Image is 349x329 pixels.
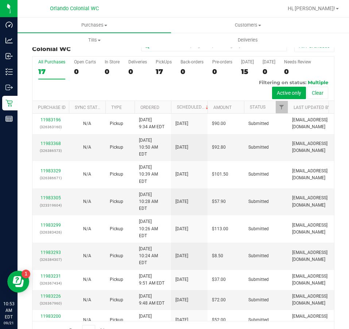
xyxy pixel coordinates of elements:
span: Not Applicable [83,226,91,231]
span: [DATE] 9:34 AM EDT [139,117,164,130]
a: Customers [171,17,325,33]
span: [DATE] [175,317,188,324]
span: Submitted [248,252,269,259]
span: Not Applicable [83,253,91,258]
span: Not Applicable [83,172,91,177]
span: Submitted [248,317,269,324]
inline-svg: Reports [5,115,13,122]
div: 0 [284,67,311,76]
button: Active only [272,87,306,99]
span: [DATE] 10:28 AM EDT [139,191,167,212]
span: [DATE] [175,226,188,232]
span: [DATE] [175,252,188,259]
a: Status [250,105,265,110]
span: Not Applicable [83,317,91,322]
span: Pickup [110,276,123,283]
a: 11983368 [40,141,61,146]
p: (326364988) [37,320,65,327]
span: [DATE] 10:26 AM EDT [139,218,167,239]
a: Deliveries [171,32,325,48]
a: Purchases [18,17,171,33]
p: (323319604) [37,202,65,209]
span: Submitted [248,171,269,178]
span: Pickup [110,120,123,127]
span: [DATE] 9:48 AM EDT [139,293,164,307]
a: Filter [276,101,288,113]
p: (326386671) [37,175,65,181]
div: Open Carts [74,59,96,64]
span: Multiple [308,79,328,85]
p: 09/21 [3,320,14,326]
button: N/A [83,252,91,259]
iframe: Resource center unread badge [22,270,30,278]
span: $113.00 [212,226,228,232]
span: Submitted [248,276,269,283]
span: Submitted [248,198,269,205]
div: Deliveries [128,59,147,64]
div: [DATE] [263,59,275,64]
inline-svg: Retail [5,99,13,107]
p: (326367960) [37,300,65,307]
a: Purchase ID [38,105,66,110]
p: (326383426) [37,229,65,236]
span: Pickup [110,144,123,151]
a: Last Updated By [294,105,330,110]
span: $90.00 [212,120,226,127]
span: Pickup [110,226,123,232]
span: $57.90 [212,198,226,205]
span: Purchases [18,22,171,28]
span: Deliveries [228,37,268,43]
div: 0 [212,67,232,76]
span: [DATE] [175,144,188,151]
button: N/A [83,144,91,151]
span: Submitted [248,226,269,232]
span: Tills [18,37,171,43]
span: [DATE] 10:39 AM EDT [139,164,167,185]
div: 0 [105,67,120,76]
span: [DATE] 10:50 AM EDT [139,137,167,158]
span: [DATE] [175,120,188,127]
span: Submitted [248,297,269,303]
span: Pickup [110,171,123,178]
span: $8.50 [212,252,223,259]
inline-svg: Outbound [5,84,13,91]
span: Hi, [PERSON_NAME]! [288,5,335,11]
span: [DATE] 10:24 AM EDT [139,246,167,267]
div: 17 [156,67,172,76]
span: Pickup [110,297,123,303]
button: N/A [83,198,91,205]
span: Not Applicable [83,199,91,204]
a: Ordered [140,105,159,110]
span: Submitted [248,120,269,127]
a: 11983305 [40,195,61,200]
div: 0 [263,67,275,76]
button: Clear [307,87,328,99]
span: Not Applicable [83,121,91,126]
p: (326386573) [37,147,65,154]
span: Not Applicable [83,297,91,302]
a: Amount [213,105,232,110]
div: All Purchases [38,59,65,64]
span: $52.00 [212,317,226,324]
div: PickUps [156,59,172,64]
p: 10:53 AM EDT [3,301,14,320]
iframe: Resource center [7,271,29,293]
span: $101.50 [212,171,228,178]
button: N/A [83,120,91,127]
span: [DATE] [175,171,188,178]
span: Pickup [110,198,123,205]
a: Scheduled [177,105,210,110]
span: [DATE] [175,276,188,283]
span: Not Applicable [83,145,91,150]
div: 0 [74,67,96,76]
span: $37.00 [212,276,226,283]
span: $92.80 [212,144,226,151]
span: Pickup [110,317,123,324]
button: N/A [83,226,91,232]
div: In Store [105,59,120,64]
span: Not Applicable [83,277,91,282]
a: Tills [18,32,171,48]
p: (326367434) [37,280,65,287]
a: 11983231 [40,274,61,279]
